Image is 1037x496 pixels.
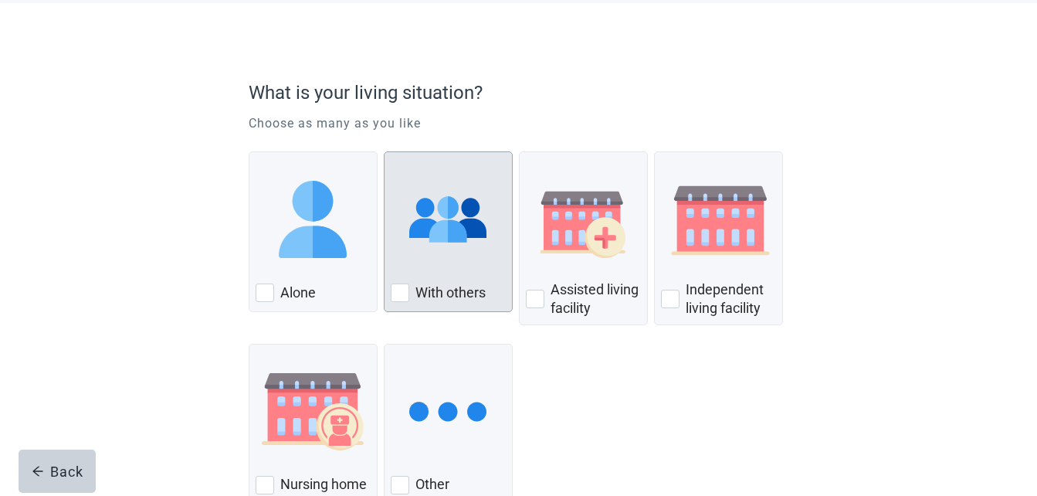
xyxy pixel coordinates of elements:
[32,465,44,477] span: arrow-left
[249,114,789,133] p: Choose as many as you like
[519,151,648,325] div: Assisted Living Facility, checkbox, not checked
[249,151,378,312] div: Alone, checkbox, not checked
[280,284,316,302] label: Alone
[654,151,783,325] div: Independent Living Facility, checkbox, not checked
[249,79,781,107] p: What is your living situation?
[415,475,449,494] label: Other
[32,464,83,479] div: Back
[280,475,367,494] label: Nursing home
[415,284,486,302] label: With others
[19,450,96,493] button: arrow-leftBack
[384,151,513,312] div: With Others, checkbox, not checked
[551,280,641,318] label: Assisted living facility
[686,280,776,318] label: Independent living facility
